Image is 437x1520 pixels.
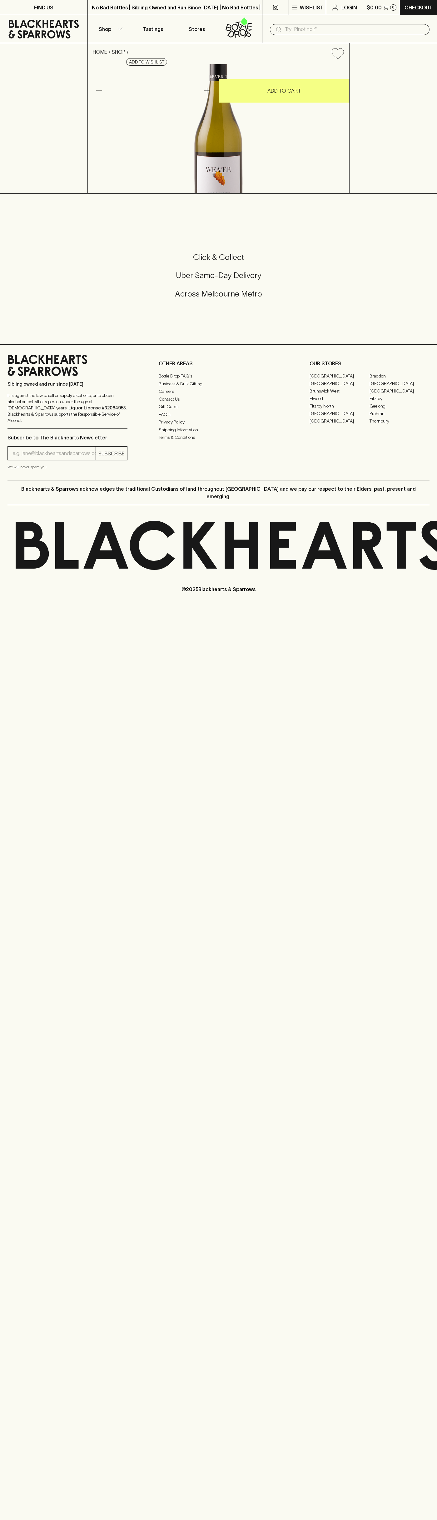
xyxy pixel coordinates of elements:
[310,360,430,367] p: OUR STORES
[93,49,107,55] a: HOME
[392,6,395,9] p: 0
[310,417,370,425] a: [GEOGRAPHIC_DATA]
[329,46,346,62] button: Add to wishlist
[131,15,175,43] a: Tastings
[310,395,370,402] a: Elwood
[219,79,349,103] button: ADD TO CART
[159,426,279,433] a: Shipping Information
[310,410,370,417] a: [GEOGRAPHIC_DATA]
[68,405,126,410] strong: Liquor License #32064953
[310,402,370,410] a: Fitzroy North
[370,387,430,395] a: [GEOGRAPHIC_DATA]
[159,403,279,411] a: Gift Cards
[7,381,127,387] p: Sibling owned and run since [DATE]
[175,15,219,43] a: Stores
[310,387,370,395] a: Brunswick West
[159,418,279,426] a: Privacy Policy
[7,392,127,423] p: It is against the law to sell or supply alcohol to, or to obtain alcohol on behalf of a person un...
[370,380,430,387] a: [GEOGRAPHIC_DATA]
[7,434,127,441] p: Subscribe to The Blackhearts Newsletter
[341,4,357,11] p: Login
[12,485,425,500] p: Blackhearts & Sparrows acknowledges the traditional Custodians of land throughout [GEOGRAPHIC_DAT...
[159,411,279,418] a: FAQ's
[370,372,430,380] a: Braddon
[310,380,370,387] a: [GEOGRAPHIC_DATA]
[112,49,125,55] a: SHOP
[267,87,301,94] p: ADD TO CART
[34,4,53,11] p: FIND US
[370,417,430,425] a: Thornbury
[159,434,279,441] a: Terms & Conditions
[159,372,279,380] a: Bottle Drop FAQ's
[126,58,167,66] button: Add to wishlist
[98,450,125,457] p: SUBSCRIBE
[88,64,349,193] img: 34058.png
[189,25,205,33] p: Stores
[143,25,163,33] p: Tastings
[367,4,382,11] p: $0.00
[7,464,127,470] p: We will never spam you
[7,227,430,332] div: Call to action block
[88,15,132,43] button: Shop
[159,360,279,367] p: OTHER AREAS
[159,395,279,403] a: Contact Us
[7,252,430,262] h5: Click & Collect
[300,4,324,11] p: Wishlist
[159,380,279,388] a: Business & Bulk Gifting
[370,402,430,410] a: Geelong
[285,24,425,34] input: Try "Pinot noir"
[7,289,430,299] h5: Across Melbourne Metro
[99,25,111,33] p: Shop
[96,447,127,460] button: SUBSCRIBE
[310,372,370,380] a: [GEOGRAPHIC_DATA]
[370,395,430,402] a: Fitzroy
[405,4,433,11] p: Checkout
[7,270,430,281] h5: Uber Same-Day Delivery
[12,448,96,459] input: e.g. jane@blackheartsandsparrows.com.au
[159,388,279,395] a: Careers
[370,410,430,417] a: Prahran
